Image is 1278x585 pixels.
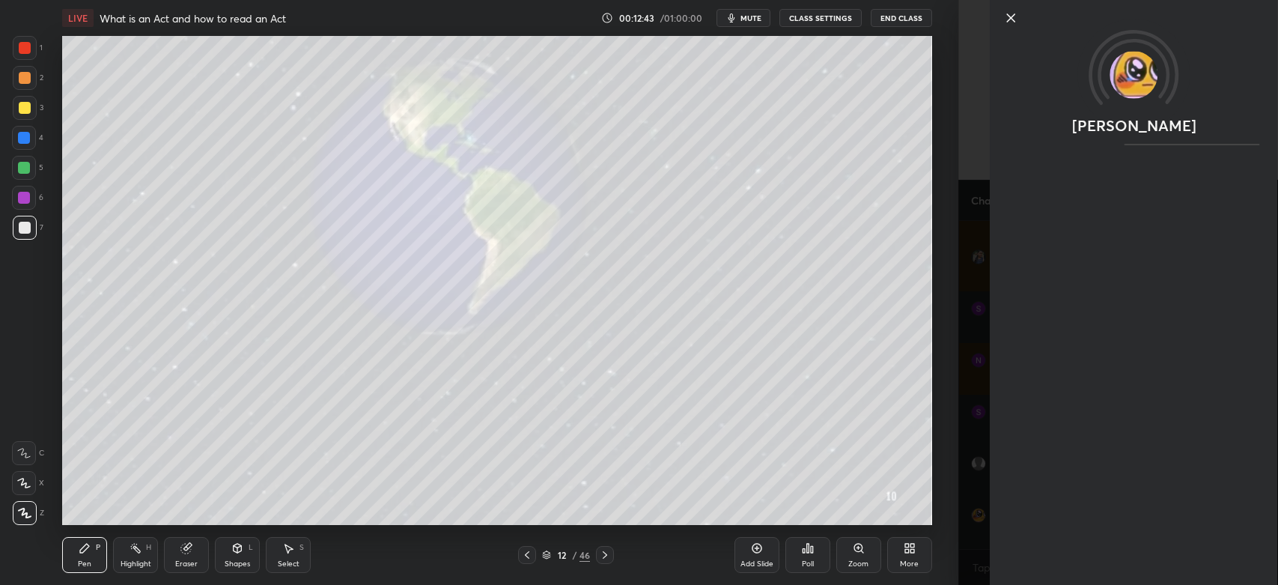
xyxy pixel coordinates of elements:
[1110,51,1158,99] img: 6b2952db1cf44e5691a0dd7158c767eb.jpg
[12,186,43,210] div: 6
[572,551,576,560] div: /
[12,441,44,465] div: C
[299,544,304,551] div: S
[554,551,569,560] div: 12
[146,544,151,551] div: H
[740,13,761,23] span: mute
[225,560,250,568] div: Shapes
[62,9,94,27] div: LIVE
[121,560,151,568] div: Highlight
[1072,120,1196,132] p: [PERSON_NAME]
[900,560,919,568] div: More
[871,9,932,27] button: End Class
[12,156,43,180] div: 5
[13,501,44,525] div: Z
[100,11,286,25] h4: What is an Act and how to read an Act
[12,471,44,495] div: X
[716,9,770,27] button: mute
[13,36,43,60] div: 1
[740,560,773,568] div: Add Slide
[175,560,198,568] div: Eraser
[779,9,862,27] button: CLASS SETTINGS
[13,216,43,240] div: 7
[78,560,91,568] div: Pen
[13,96,43,120] div: 3
[579,548,590,562] div: 46
[278,560,299,568] div: Select
[12,126,43,150] div: 4
[13,66,43,90] div: 2
[96,544,100,551] div: P
[802,560,814,568] div: Poll
[249,544,253,551] div: L
[848,560,868,568] div: Zoom
[990,133,1277,148] div: animation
